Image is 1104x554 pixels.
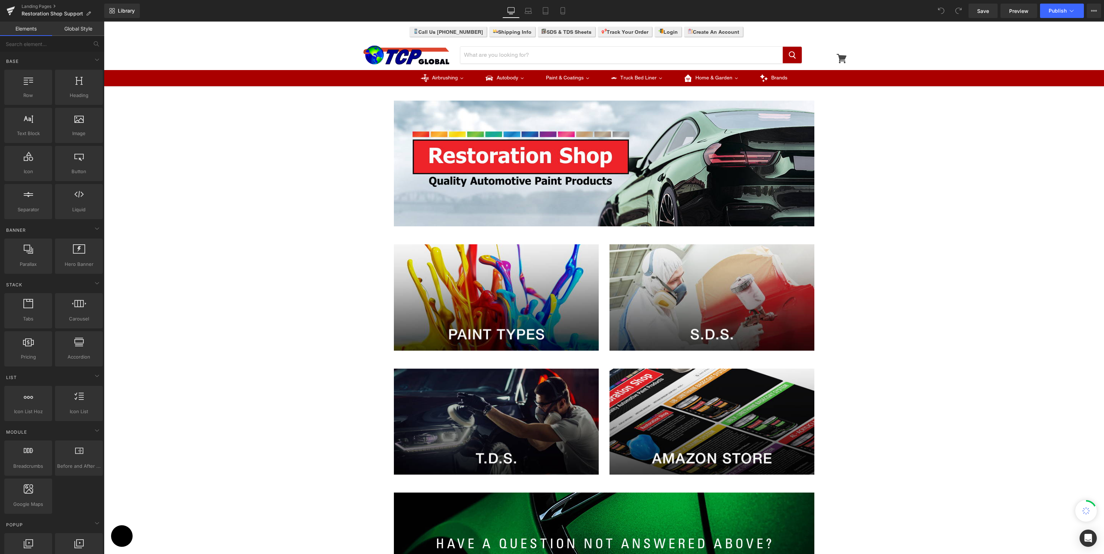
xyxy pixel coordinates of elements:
a: New Library [104,4,140,18]
a: Home & GardenHome & Garden [570,49,645,66]
span: Parallax [6,260,50,268]
span: Image [57,130,101,137]
a: Paint & Coatings [431,49,497,66]
img: Brands [656,53,664,60]
span: Button [57,168,101,175]
a: Track Your Order [494,5,548,15]
span: Tabs [6,315,50,323]
span: Carousel [57,315,101,323]
button: Publish [1040,4,1084,18]
span: Library [118,8,135,14]
span: Banner [5,227,27,234]
button: More [1087,4,1101,18]
img: delivery-truck_4009be93-b750-4772-8b50-7d9b6cf6188a.svg [389,7,394,12]
a: Tablet [537,4,554,18]
img: smartphone.svg [309,7,314,12]
a: Create An Account [580,5,639,15]
span: Heading [57,92,101,99]
span: Icon List [57,408,101,415]
span: Breadcrumbs [6,462,50,470]
a: AutobodyAutobody [371,49,431,66]
span: Icon List Hoz [6,408,50,415]
span: Accordion [57,353,101,361]
img: Airbrushing [317,53,325,60]
a: Brands Brands [645,49,694,66]
span: Brands [667,53,684,60]
img: Home & Garden [580,53,588,60]
span: Restoration Shop Support [22,11,83,17]
span: Separator [6,206,50,213]
a: Truck Bed LinerTruck Bed Liner [497,49,570,66]
span: Stack [5,281,23,288]
img: checklist.svg [438,7,443,12]
span: Google Maps [6,500,50,508]
span: Popup [5,521,24,528]
a: Preview [1000,4,1037,18]
a: Login [551,5,578,15]
a: Mobile [554,4,571,18]
input: Search [356,25,679,42]
span: Hero Banner [57,260,101,268]
a: Landing Pages [22,4,104,9]
iframe: Button to open loyalty program pop-up [7,504,29,525]
span: Save [977,7,989,15]
span: Liquid [57,206,101,213]
span: Paint & Coatings [442,53,480,60]
span: Home & Garden [592,53,629,60]
a: AirbrushingAirbrushing [306,49,371,66]
a: Call Us [PHONE_NUMBER] [306,5,383,15]
a: Laptop [520,4,537,18]
span: Airbrushing [328,53,354,60]
span: Base [5,58,19,65]
img: clipboard.svg [584,7,589,12]
img: destination.svg [498,7,503,12]
img: Autobody [382,53,389,60]
button: Undo [934,4,948,18]
span: Autobody [393,53,414,60]
span: Publish [1049,8,1067,14]
button: Search [679,25,698,42]
img: log-in.svg [555,7,560,12]
span: Truck Bed Liner [516,53,553,60]
span: Row [6,92,50,99]
a: Global Style [52,22,104,36]
span: List [5,374,18,381]
img: Truck Bed Liner [507,54,513,59]
span: Icon [6,168,50,175]
button: Redo [951,4,966,18]
span: Pricing [6,353,50,361]
span: Text Block [6,130,50,137]
span: Preview [1009,7,1029,15]
div: Open Intercom Messenger [1080,530,1097,547]
span: Before and After Images [57,462,101,470]
a: Desktop [502,4,520,18]
a: Shipping Info [386,5,431,15]
span: Module [5,429,28,435]
a: SDS & TDS Sheets [434,5,491,15]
